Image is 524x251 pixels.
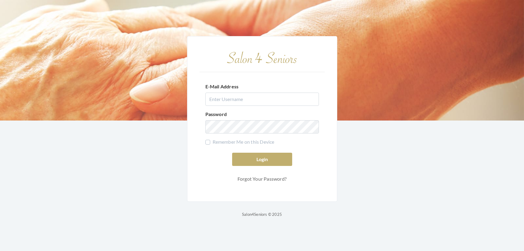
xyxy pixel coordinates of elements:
[232,153,292,166] button: Login
[232,173,292,185] a: Forgot Your Password?
[205,111,227,118] label: Password
[205,83,239,90] label: E-Mail Address
[223,48,301,67] img: Salon 4 Seniors
[242,211,282,218] p: Salon4Seniors © 2025
[205,138,274,145] label: Remember Me on this Device
[205,93,319,106] input: Enter Username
